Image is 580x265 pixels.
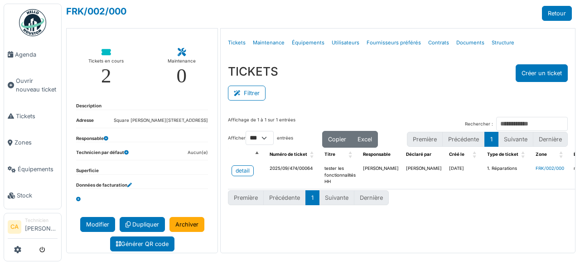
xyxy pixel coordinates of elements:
[169,217,204,232] a: Archiver
[536,152,547,157] span: Zone
[559,148,565,162] span: Zone: Activate to sort
[348,148,354,162] span: Titre: Activate to sort
[487,152,518,157] span: Type de ticket
[228,131,293,145] label: Afficher entrées
[232,165,254,176] a: detail
[473,148,478,162] span: Créé le: Activate to sort
[266,162,321,189] td: 2025/09/474/00064
[324,152,335,157] span: Titre
[536,166,564,171] a: FRK/002/000
[4,183,61,209] a: Stock
[465,121,493,128] label: Rechercher :
[16,77,58,94] span: Ouvrir nouveau ticket
[488,32,518,53] a: Structure
[310,148,315,162] span: Numéro de ticket: Activate to sort
[168,57,196,66] div: Maintenance
[328,136,346,143] span: Copier
[188,149,208,156] dd: Aucun(e)
[16,112,58,120] span: Tickets
[363,32,425,53] a: Fournisseurs préférés
[228,64,278,78] h3: TICKETS
[76,117,94,128] dt: Adresse
[542,6,572,21] a: Retour
[4,156,61,183] a: Équipements
[25,217,58,224] div: Technicien
[80,217,115,232] a: Modifier
[402,162,445,189] td: [PERSON_NAME]
[516,64,568,82] button: Créer un ticket
[484,132,498,147] button: 1
[453,32,488,53] a: Documents
[18,165,58,173] span: Équipements
[14,138,58,147] span: Zones
[228,190,389,205] nav: pagination
[270,152,307,157] span: Numéro de ticket
[425,32,453,53] a: Contrats
[4,130,61,156] a: Zones
[305,190,319,205] button: 1
[328,32,363,53] a: Utilisateurs
[228,86,266,101] button: Filtrer
[15,50,58,59] span: Agenda
[177,66,187,86] div: 0
[120,217,165,232] a: Dupliquer
[359,162,402,189] td: [PERSON_NAME]
[76,168,99,174] dt: Superficie
[236,167,250,175] div: detail
[4,68,61,103] a: Ouvrir nouveau ticket
[19,9,46,36] img: Badge_color-CXgf-gQk.svg
[8,220,21,234] li: CA
[76,135,108,142] dt: Responsable
[407,132,568,147] nav: pagination
[76,182,132,189] dt: Données de facturation
[352,131,378,148] button: Excel
[66,6,126,17] a: FRK/002/000
[246,131,274,145] select: Afficherentrées
[81,41,131,93] a: Tickets en cours 2
[445,162,483,189] td: [DATE]
[224,32,249,53] a: Tickets
[76,149,129,160] dt: Technicien par défaut
[483,162,532,189] td: 1. Réparations
[322,131,352,148] button: Copier
[521,148,527,162] span: Type de ticket: Activate to sort
[8,217,58,239] a: CA Technicien[PERSON_NAME]
[363,152,391,157] span: Responsable
[4,41,61,68] a: Agenda
[288,32,328,53] a: Équipements
[101,66,111,86] div: 2
[249,32,288,53] a: Maintenance
[406,152,431,157] span: Déclaré par
[321,162,359,189] td: tester les fonctionnalités HH
[4,103,61,130] a: Tickets
[114,117,208,124] dd: Square [PERSON_NAME][STREET_ADDRESS]
[110,236,174,251] a: Générer QR code
[25,217,58,236] li: [PERSON_NAME]
[358,136,372,143] span: Excel
[88,57,124,66] div: Tickets en cours
[160,41,203,93] a: Maintenance 0
[228,117,295,131] div: Affichage de 1 à 1 sur 1 entrées
[17,191,58,200] span: Stock
[76,103,101,110] dt: Description
[449,152,464,157] span: Créé le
